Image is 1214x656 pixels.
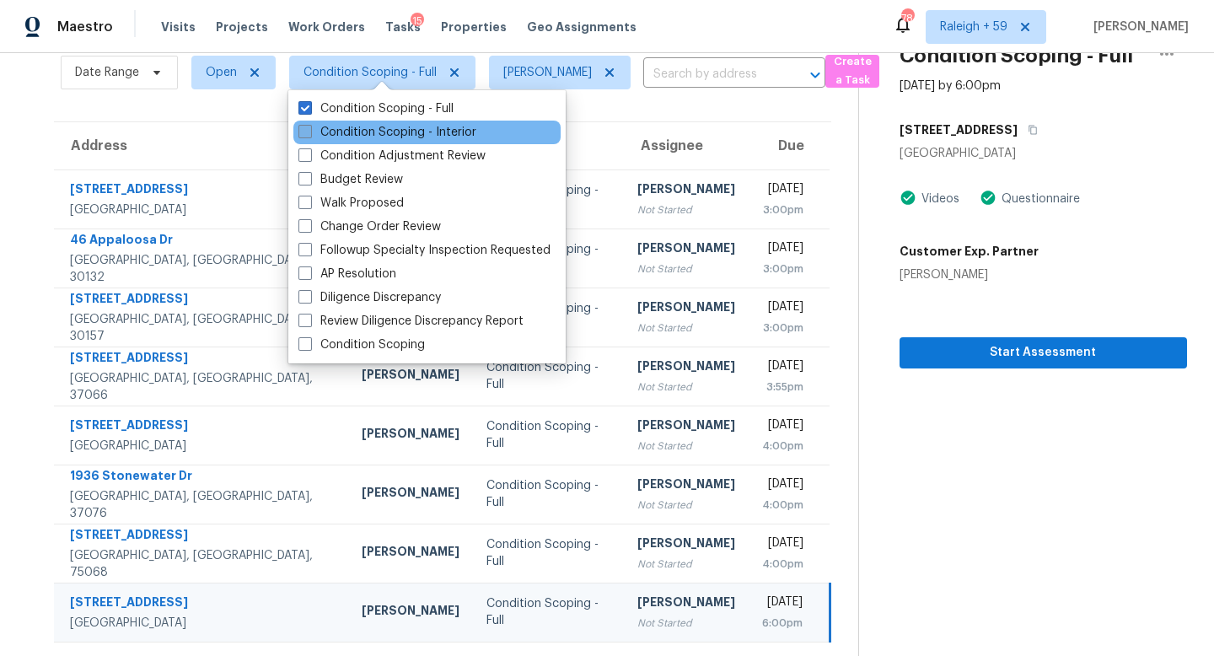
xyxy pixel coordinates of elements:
[803,63,827,87] button: Open
[762,556,804,573] div: 4:00pm
[298,242,551,259] label: Followup Specialty Inspection Requested
[637,497,735,514] div: Not Started
[940,19,1007,35] span: Raleigh + 59
[70,547,335,581] div: [GEOGRAPHIC_DATA], [GEOGRAPHIC_DATA], 75068
[298,100,454,117] label: Condition Scoping - Full
[70,438,335,454] div: [GEOGRAPHIC_DATA]
[298,266,396,282] label: AP Resolution
[75,64,139,81] span: Date Range
[70,417,335,438] div: [STREET_ADDRESS]
[527,19,637,35] span: Geo Assignments
[486,595,610,629] div: Condition Scoping - Full
[637,535,735,556] div: [PERSON_NAME]
[1018,115,1040,145] button: Copy Address
[206,64,237,81] span: Open
[637,180,735,202] div: [PERSON_NAME]
[980,189,996,207] img: Artifact Present Icon
[486,536,610,570] div: Condition Scoping - Full
[762,298,804,320] div: [DATE]
[298,148,486,164] label: Condition Adjustment Review
[900,243,1039,260] h5: Customer Exp. Partner
[70,290,335,311] div: [STREET_ADDRESS]
[70,370,335,404] div: [GEOGRAPHIC_DATA], [GEOGRAPHIC_DATA], 37066
[57,19,113,35] span: Maestro
[900,337,1187,368] button: Start Assessment
[762,417,804,438] div: [DATE]
[298,195,404,212] label: Walk Proposed
[901,10,913,27] div: 784
[298,313,524,330] label: Review Diligence Discrepancy Report
[762,180,804,202] div: [DATE]
[762,358,804,379] div: [DATE]
[486,359,610,393] div: Condition Scoping - Full
[762,615,803,632] div: 6:00pm
[916,191,959,207] div: Videos
[762,594,803,615] div: [DATE]
[54,122,348,169] th: Address
[70,231,335,252] div: 46 Appaloosa Dr
[288,19,365,35] span: Work Orders
[70,349,335,370] div: [STREET_ADDRESS]
[70,488,335,522] div: [GEOGRAPHIC_DATA], [GEOGRAPHIC_DATA], 37076
[624,122,749,169] th: Assignee
[637,615,735,632] div: Not Started
[900,78,1001,94] div: [DATE] by 6:00pm
[70,252,335,286] div: [GEOGRAPHIC_DATA], [GEOGRAPHIC_DATA], 30132
[762,379,804,395] div: 3:55pm
[298,124,476,141] label: Condition Scoping - Interior
[637,556,735,573] div: Not Started
[1087,19,1189,35] span: [PERSON_NAME]
[70,467,335,488] div: 1936 Stonewater Dr
[362,602,459,623] div: [PERSON_NAME]
[762,438,804,454] div: 4:00pm
[362,484,459,505] div: [PERSON_NAME]
[637,594,735,615] div: [PERSON_NAME]
[762,261,804,277] div: 3:00pm
[900,189,916,207] img: Artifact Present Icon
[362,366,459,387] div: [PERSON_NAME]
[913,342,1174,363] span: Start Assessment
[900,47,1133,64] h2: Condition Scoping - Full
[70,180,335,202] div: [STREET_ADDRESS]
[486,418,610,452] div: Condition Scoping - Full
[825,55,879,88] button: Create a Task
[216,19,268,35] span: Projects
[70,311,335,345] div: [GEOGRAPHIC_DATA], [GEOGRAPHIC_DATA], 30157
[762,202,804,218] div: 3:00pm
[637,261,735,277] div: Not Started
[70,615,335,632] div: [GEOGRAPHIC_DATA]
[900,145,1187,162] div: [GEOGRAPHIC_DATA]
[161,19,196,35] span: Visits
[834,52,871,91] span: Create a Task
[503,64,592,81] span: [PERSON_NAME]
[762,535,804,556] div: [DATE]
[637,438,735,454] div: Not Started
[70,594,335,615] div: [STREET_ADDRESS]
[298,171,403,188] label: Budget Review
[637,202,735,218] div: Not Started
[762,476,804,497] div: [DATE]
[362,543,459,564] div: [PERSON_NAME]
[486,477,610,511] div: Condition Scoping - Full
[70,202,335,218] div: [GEOGRAPHIC_DATA]
[637,476,735,497] div: [PERSON_NAME]
[303,64,437,81] span: Condition Scoping - Full
[900,266,1039,283] div: [PERSON_NAME]
[762,320,804,336] div: 3:00pm
[362,425,459,446] div: [PERSON_NAME]
[637,239,735,261] div: [PERSON_NAME]
[298,289,441,306] label: Diligence Discrepancy
[643,62,778,88] input: Search by address
[385,21,421,33] span: Tasks
[637,298,735,320] div: [PERSON_NAME]
[637,417,735,438] div: [PERSON_NAME]
[298,336,425,353] label: Condition Scoping
[70,526,335,547] div: [STREET_ADDRESS]
[749,122,830,169] th: Due
[996,191,1080,207] div: Questionnaire
[411,13,424,30] div: 15
[637,358,735,379] div: [PERSON_NAME]
[762,497,804,514] div: 4:00pm
[298,218,441,235] label: Change Order Review
[637,379,735,395] div: Not Started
